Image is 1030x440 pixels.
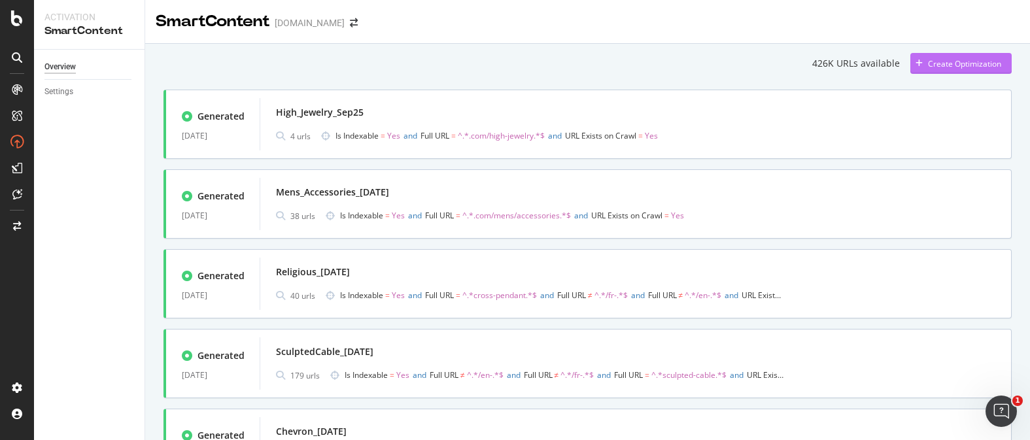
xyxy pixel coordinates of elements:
span: = [451,130,456,141]
span: and [540,290,554,301]
a: Overview [44,60,135,74]
span: and [408,210,422,221]
div: Mens_Accessories_[DATE] [276,186,389,199]
span: Yes [671,210,684,221]
span: URL Exists on Crawl [565,130,636,141]
div: [DATE] [182,208,244,224]
div: Chevron_[DATE] [276,425,347,438]
div: SculptedCable_[DATE] [276,345,373,358]
div: 38 urls [290,211,315,222]
span: = [381,130,385,141]
span: Full URL [425,290,454,301]
span: Yes [396,369,409,381]
span: ^.*.com/high-jewelry.*$ [458,130,545,141]
span: Yes [645,130,658,141]
span: Is Indexable [335,130,379,141]
span: ^.*cross-pendant.*$ [462,290,537,301]
span: and [408,290,422,301]
span: URL Exists on Crawl [591,210,662,221]
span: = [638,130,643,141]
span: Is Indexable [340,210,383,221]
div: Religious_[DATE] [276,265,350,279]
span: and [548,130,562,141]
span: ≠ [460,369,465,381]
span: Full URL [557,290,586,301]
span: ^.*.com/mens/accessories.*$ [462,210,571,221]
span: Full URL [614,369,643,381]
div: [DOMAIN_NAME] [275,16,345,29]
span: Yes [387,130,400,141]
span: ≠ [588,290,592,301]
div: 40 urls [290,290,315,301]
span: = [456,210,460,221]
span: Is Indexable [340,290,383,301]
div: arrow-right-arrow-left [350,18,358,27]
span: URL Exists on Crawl [747,369,818,381]
div: [DATE] [182,367,244,383]
span: Full URL [524,369,553,381]
iframe: Intercom live chat [986,396,1017,427]
span: and [413,369,426,381]
div: 426K URLs available [812,57,900,70]
span: ^.*sculpted-cable.*$ [651,369,727,381]
div: Settings [44,85,73,99]
div: Create Optimization [928,58,1001,69]
span: = [390,369,394,381]
span: = [456,290,460,301]
a: Settings [44,85,135,99]
span: = [645,369,649,381]
span: ≠ [555,369,559,381]
span: ^.*/fr-.*$ [560,369,594,381]
div: Generated [197,269,245,282]
div: Generated [197,349,245,362]
button: Create Optimization [910,53,1012,74]
span: and [730,369,744,381]
div: Generated [197,110,245,123]
span: Full URL [648,290,677,301]
div: [DATE] [182,128,244,144]
span: and [597,369,611,381]
span: Full URL [425,210,454,221]
span: ≠ [679,290,683,301]
span: = [385,290,390,301]
span: Full URL [430,369,458,381]
div: Overview [44,60,76,74]
span: Full URL [421,130,449,141]
div: Generated [197,190,245,203]
div: SmartContent [156,10,269,33]
span: Yes [392,210,405,221]
span: and [403,130,417,141]
div: High_Jewelry_Sep25 [276,106,364,119]
div: [DATE] [182,288,244,303]
span: = [385,210,390,221]
div: 179 urls [290,370,320,381]
span: and [574,210,588,221]
span: URL Exists on Crawl [742,290,813,301]
span: 1 [1012,396,1023,406]
div: Activation [44,10,134,24]
span: and [631,290,645,301]
span: and [725,290,738,301]
span: ^.*/en-.*$ [685,290,721,301]
span: = [664,210,669,221]
span: ^.*/fr-.*$ [594,290,628,301]
span: ^.*/en-.*$ [467,369,504,381]
span: Is Indexable [345,369,388,381]
div: SmartContent [44,24,134,39]
span: and [507,369,521,381]
span: Yes [392,290,405,301]
div: 4 urls [290,131,311,142]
